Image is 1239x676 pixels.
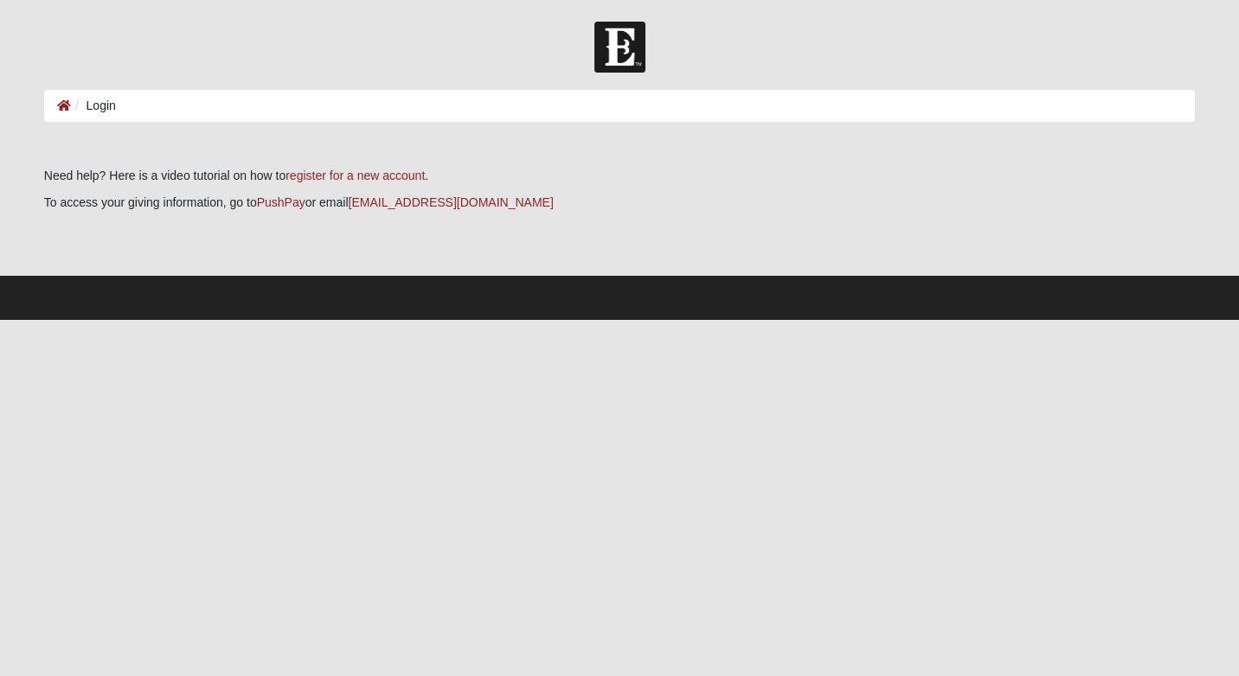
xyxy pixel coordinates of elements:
[594,22,645,73] img: Church of Eleven22 Logo
[71,97,116,115] li: Login
[44,167,1195,185] p: Need help? Here is a video tutorial on how to .
[286,169,425,182] a: register for a new account
[349,195,554,209] a: [EMAIL_ADDRESS][DOMAIN_NAME]
[257,195,305,209] a: PushPay
[44,194,1195,212] p: To access your giving information, go to or email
